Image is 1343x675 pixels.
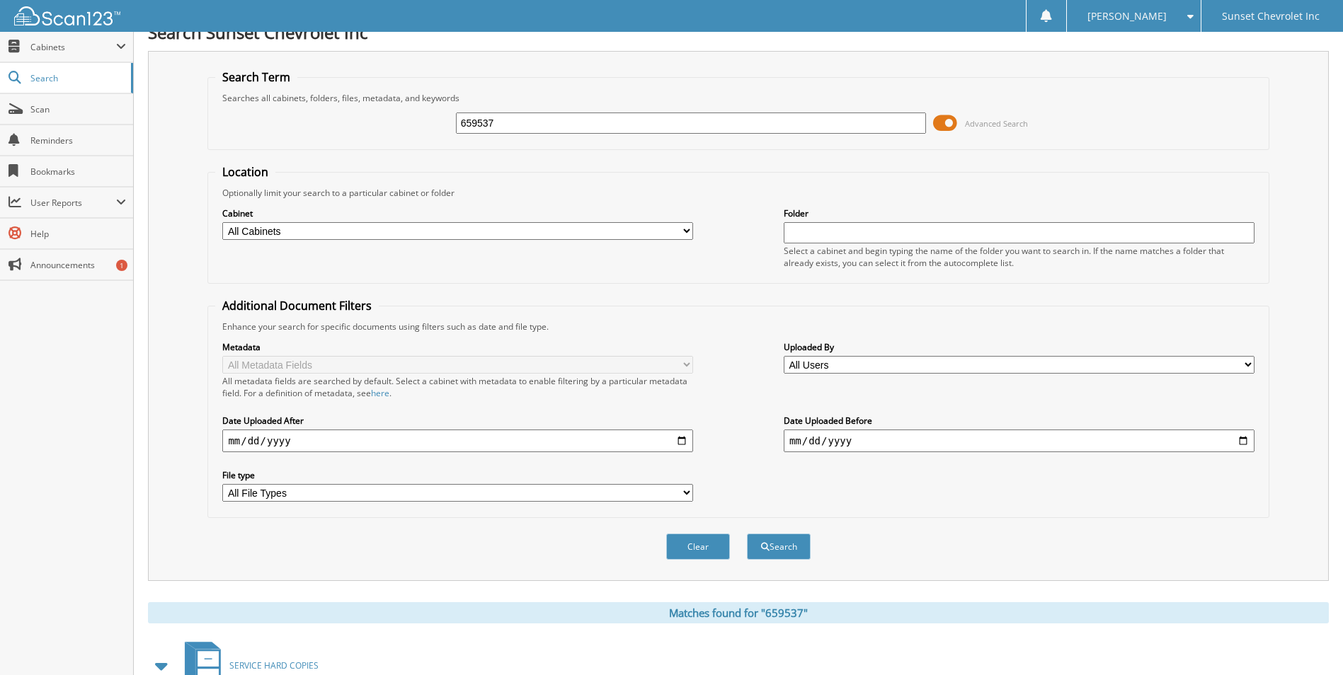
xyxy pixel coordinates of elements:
input: end [784,429,1255,452]
div: 1 [116,260,127,271]
h1: Search Sunset Chevrolet Inc [148,21,1329,44]
legend: Location [215,164,275,180]
span: Sunset Chevrolet Inc [1222,12,1320,21]
span: Announcements [30,259,126,271]
label: Metadata [222,341,693,353]
div: Enhance your search for specific documents using filters such as date and file type. [215,321,1261,333]
div: Optionally limit your search to a particular cabinet or folder [215,187,1261,199]
a: here [371,387,389,399]
span: Search [30,72,124,84]
button: Clear [666,533,730,560]
div: Matches found for "659537" [148,602,1329,623]
label: Date Uploaded Before [784,415,1255,427]
label: Date Uploaded After [222,415,693,427]
legend: Search Term [215,69,297,85]
span: SERVICE HARD COPIES [229,659,319,671]
label: File type [222,469,693,481]
legend: Additional Document Filters [215,298,379,313]
button: Search [747,533,811,560]
span: Reminders [30,134,126,146]
span: Help [30,228,126,240]
div: Select a cabinet and begin typing the name of the folder you want to search in. If the name match... [784,245,1255,269]
span: Cabinets [30,41,116,53]
label: Cabinet [222,207,693,219]
input: start [222,429,693,452]
div: All metadata fields are searched by default. Select a cabinet with metadata to enable filtering b... [222,375,693,399]
span: Advanced Search [965,118,1028,129]
span: Scan [30,103,126,115]
label: Uploaded By [784,341,1255,353]
span: [PERSON_NAME] [1087,12,1167,21]
span: User Reports [30,197,116,209]
img: scan123-logo-white.svg [14,6,120,25]
span: Bookmarks [30,166,126,178]
label: Folder [784,207,1255,219]
div: Searches all cabinets, folders, files, metadata, and keywords [215,92,1261,104]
